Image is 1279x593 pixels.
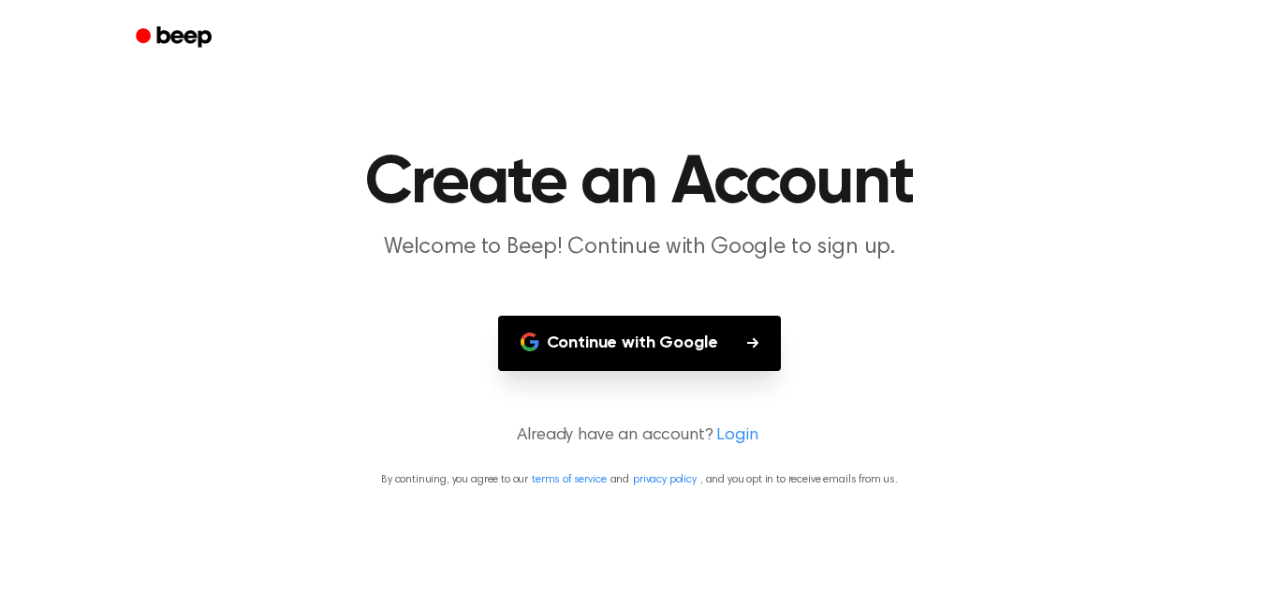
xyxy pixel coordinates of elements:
[532,474,606,485] a: terms of service
[498,316,782,371] button: Continue with Google
[22,471,1257,488] p: By continuing, you agree to our and , and you opt in to receive emails from us.
[22,423,1257,449] p: Already have an account?
[716,423,757,449] a: Login
[160,150,1119,217] h1: Create an Account
[123,20,228,56] a: Beep
[280,232,999,263] p: Welcome to Beep! Continue with Google to sign up.
[633,474,697,485] a: privacy policy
